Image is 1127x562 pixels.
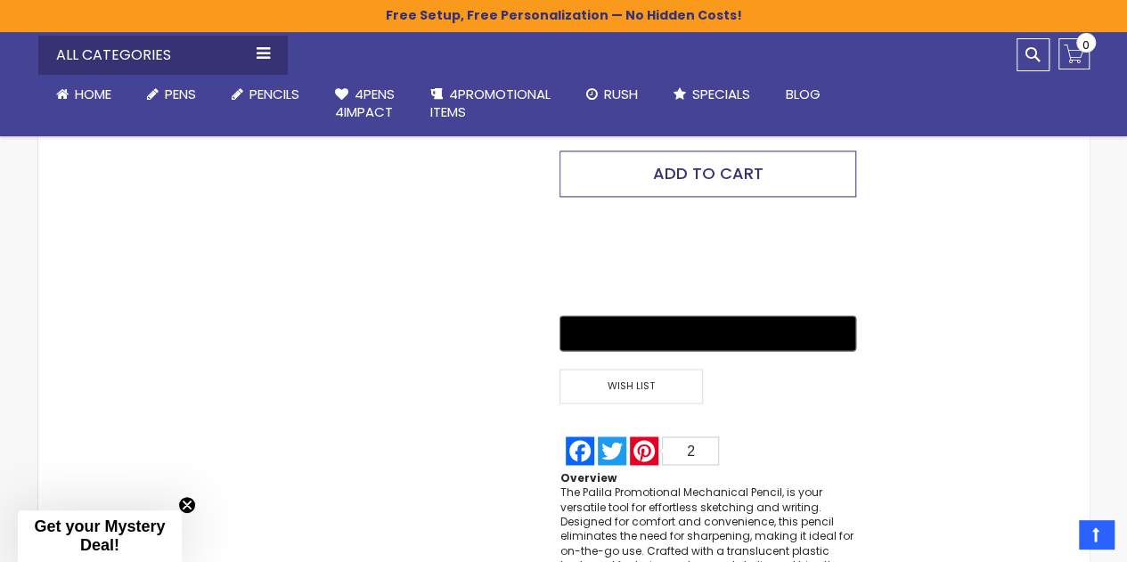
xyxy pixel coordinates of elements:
span: Get your Mystery Deal! [34,517,165,554]
strong: Overview [559,470,616,485]
div: Get your Mystery Deal!Close teaser [18,510,182,562]
iframe: PayPal [559,210,855,303]
span: Add to Cart [653,162,764,184]
a: Pens [129,75,214,114]
a: Pinterest2 [628,436,721,465]
span: 4PROMOTIONAL ITEMS [430,85,551,121]
a: Wish List [559,369,707,403]
a: Blog [768,75,838,114]
span: 0 [1082,37,1090,53]
a: 4PROMOTIONALITEMS [412,75,568,133]
a: 0 [1058,38,1090,69]
button: Add to Cart [559,151,855,197]
span: Pencils [249,85,299,103]
span: Wish List [559,369,702,403]
button: Close teaser [178,496,196,514]
a: Twitter [596,436,628,465]
span: Blog [786,85,821,103]
span: Pens [165,85,196,103]
span: 4Pens 4impact [335,85,395,121]
a: Specials [656,75,768,114]
a: Home [38,75,129,114]
span: Specials [692,85,750,103]
a: Top [1079,520,1114,549]
span: 2 [687,444,695,459]
a: Rush [568,75,656,114]
a: Pencils [214,75,317,114]
a: 4Pens4impact [317,75,412,133]
span: Rush [604,85,638,103]
button: Buy with GPay [559,315,855,351]
span: Home [75,85,111,103]
div: All Categories [38,36,288,75]
a: Facebook [564,436,596,465]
